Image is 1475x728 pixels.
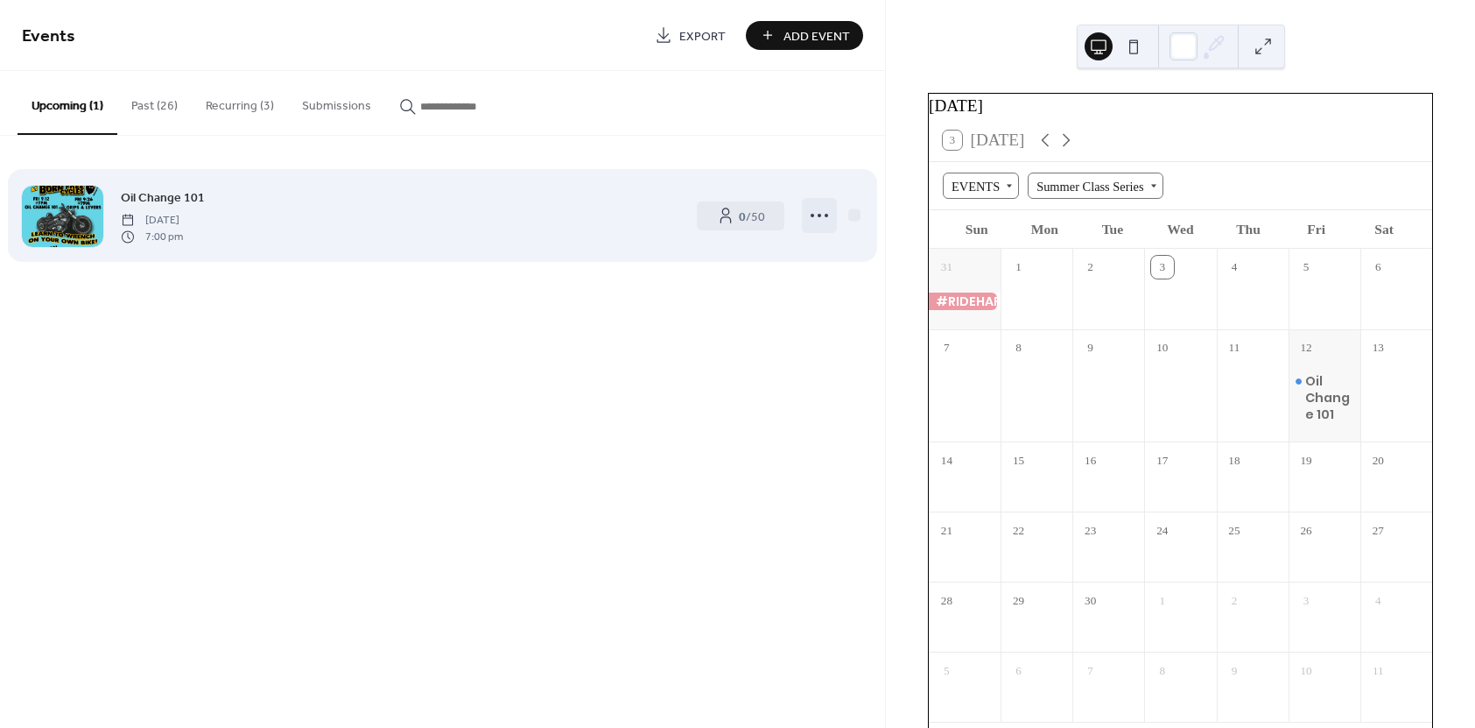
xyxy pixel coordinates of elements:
[1282,210,1351,248] div: Fri
[1078,659,1101,682] div: 7
[642,21,739,50] a: Export
[117,71,192,133] button: Past (26)
[1366,256,1389,279] div: 6
[192,71,288,133] button: Recurring (3)
[1295,449,1317,471] div: 19
[1366,589,1389,611] div: 4
[1078,449,1101,471] div: 16
[1223,519,1246,541] div: 25
[1151,589,1174,611] div: 1
[1007,256,1029,279] div: 1
[739,208,765,226] span: / 50
[1223,589,1246,611] div: 2
[1223,256,1246,279] div: 4
[1151,336,1174,359] div: 10
[935,449,958,471] div: 14
[1223,659,1246,682] div: 9
[1007,519,1029,541] div: 22
[697,201,784,230] a: 0/50
[1295,336,1317,359] div: 12
[1078,210,1147,248] div: Tue
[783,27,850,46] span: Add Event
[1295,519,1317,541] div: 26
[121,189,205,208] span: Oil Change 101
[18,71,117,135] button: Upcoming (1)
[1366,659,1389,682] div: 11
[935,256,958,279] div: 31
[1151,256,1174,279] div: 3
[1151,519,1174,541] div: 24
[1078,519,1101,541] div: 23
[1151,449,1174,471] div: 17
[1078,336,1101,359] div: 9
[121,213,183,229] span: [DATE]
[1366,336,1389,359] div: 13
[1151,659,1174,682] div: 8
[1007,336,1029,359] div: 8
[121,229,183,244] span: 7:00 pm
[1147,210,1215,248] div: Wed
[935,589,958,611] div: 28
[1289,373,1360,422] div: Oil Change 101
[679,27,726,46] span: Export
[1223,336,1246,359] div: 11
[1214,210,1282,248] div: Thu
[1223,449,1246,471] div: 18
[1295,256,1317,279] div: 5
[929,94,1432,119] div: [DATE]
[1078,256,1101,279] div: 2
[1007,449,1029,471] div: 15
[739,205,746,229] b: 0
[1305,373,1353,422] div: Oil Change 101
[121,187,205,208] a: Oil Change 101
[1295,589,1317,611] div: 3
[1011,210,1079,248] div: Mon
[1007,659,1029,682] div: 6
[929,293,1001,310] div: #RIDEHARDBRAKEHARDAUGUST
[935,659,958,682] div: 5
[1350,210,1418,248] div: Sat
[1295,659,1317,682] div: 10
[288,71,385,133] button: Submissions
[935,519,958,541] div: 21
[22,19,75,53] span: Events
[746,21,863,50] button: Add Event
[935,336,958,359] div: 7
[1366,449,1389,471] div: 20
[1366,519,1389,541] div: 27
[1078,589,1101,611] div: 30
[1007,589,1029,611] div: 29
[943,210,1011,248] div: Sun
